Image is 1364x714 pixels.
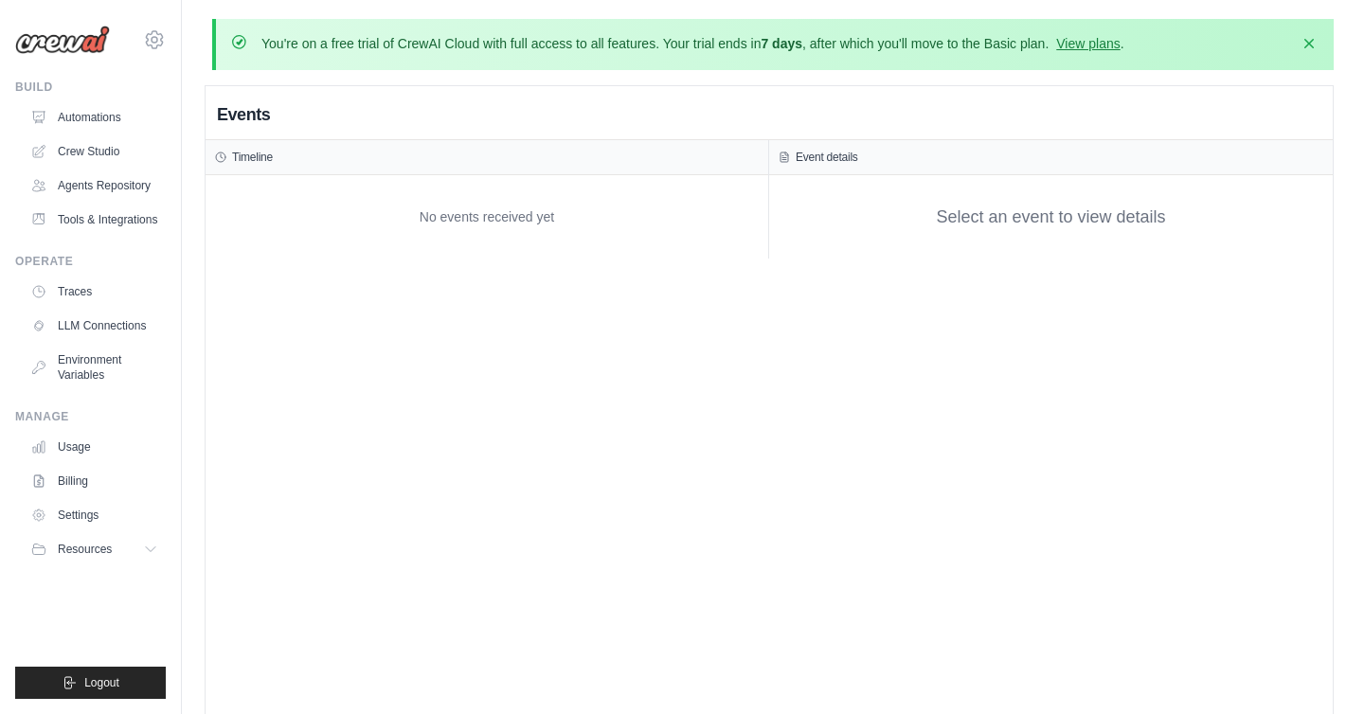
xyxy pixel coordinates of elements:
[23,136,166,167] a: Crew Studio
[23,534,166,564] button: Resources
[796,150,858,165] h3: Event details
[1056,36,1120,51] a: View plans
[261,34,1124,53] p: You're on a free trial of CrewAI Cloud with full access to all features. Your trial ends in , aft...
[15,80,166,95] div: Build
[23,170,166,201] a: Agents Repository
[23,102,166,133] a: Automations
[23,500,166,530] a: Settings
[15,409,166,424] div: Manage
[15,667,166,699] button: Logout
[15,254,166,269] div: Operate
[23,277,166,307] a: Traces
[215,185,759,249] div: No events received yet
[936,205,1165,230] div: Select an event to view details
[23,311,166,341] a: LLM Connections
[23,205,166,235] a: Tools & Integrations
[84,675,119,690] span: Logout
[217,101,270,128] h2: Events
[23,466,166,496] a: Billing
[23,345,166,390] a: Environment Variables
[232,150,273,165] h3: Timeline
[15,26,110,54] img: Logo
[58,542,112,557] span: Resources
[761,36,802,51] strong: 7 days
[23,432,166,462] a: Usage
